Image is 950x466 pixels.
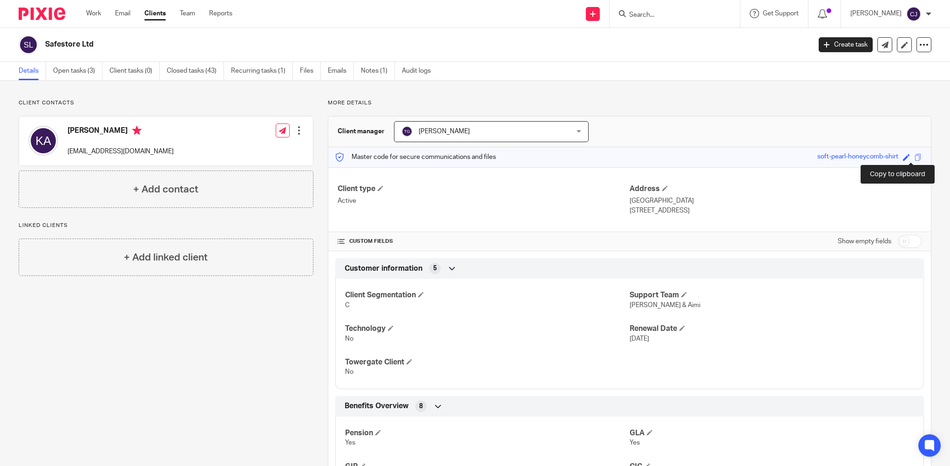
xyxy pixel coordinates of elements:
[345,336,353,342] span: No
[231,62,293,80] a: Recurring tasks (1)
[86,9,101,18] a: Work
[630,184,922,194] h4: Address
[19,7,65,20] img: Pixie
[338,196,630,206] p: Active
[28,126,58,156] img: svg%3E
[53,62,102,80] a: Open tasks (3)
[345,290,630,300] h4: Client Segmentation
[361,62,395,80] a: Notes (1)
[345,324,630,334] h4: Technology
[345,264,422,274] span: Customer information
[338,238,630,245] h4: CUSTOM FIELDS
[133,182,198,197] h4: + Add contact
[180,9,195,18] a: Team
[345,302,350,308] span: C
[345,401,408,411] span: Benefits Overview
[906,7,921,21] img: svg%3E
[144,9,166,18] a: Clients
[19,99,313,107] p: Client contacts
[401,126,413,137] img: svg%3E
[132,126,142,135] i: Primary
[838,237,891,246] label: Show empty fields
[630,324,914,334] h4: Renewal Date
[345,439,355,446] span: Yes
[45,40,653,49] h2: Safestore Ltd
[763,10,799,17] span: Get Support
[630,290,914,300] h4: Support Team
[345,357,630,367] h4: Towergate Client
[630,196,922,206] p: [GEOGRAPHIC_DATA]
[630,428,914,438] h4: GLA
[345,369,353,375] span: No
[109,62,160,80] a: Client tasks (0)
[68,126,174,137] h4: [PERSON_NAME]
[402,62,438,80] a: Audit logs
[19,62,46,80] a: Details
[817,152,898,163] div: soft-pearl-honeycomb-shirt
[19,35,38,55] img: svg%3E
[19,222,313,229] p: Linked clients
[338,184,630,194] h4: Client type
[419,402,423,411] span: 8
[115,9,130,18] a: Email
[819,37,873,52] a: Create task
[209,9,232,18] a: Reports
[335,152,496,162] p: Master code for secure communications and files
[345,428,630,438] h4: Pension
[300,62,321,80] a: Files
[419,128,470,135] span: [PERSON_NAME]
[338,127,385,136] h3: Client manager
[630,439,640,446] span: Yes
[630,336,649,342] span: [DATE]
[328,62,354,80] a: Emails
[167,62,224,80] a: Closed tasks (43)
[124,250,208,265] h4: + Add linked client
[68,147,174,156] p: [EMAIL_ADDRESS][DOMAIN_NAME]
[630,302,700,308] span: [PERSON_NAME] & Aimi
[328,99,931,107] p: More details
[630,206,922,215] p: [STREET_ADDRESS]
[628,11,712,20] input: Search
[850,9,902,18] p: [PERSON_NAME]
[433,264,437,273] span: 5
